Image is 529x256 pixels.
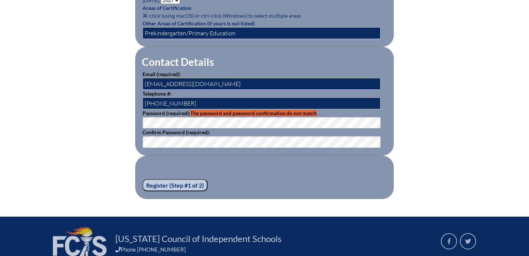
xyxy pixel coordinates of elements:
label: Areas of Certification [143,5,191,11]
label: Password (required): [143,110,317,116]
a: [US_STATE] Council of Independent Schools [112,233,284,245]
label: Email (required): [143,71,181,77]
input: Register (Step #1 of 2) [143,179,208,192]
span: The password and password confirmation do not match [190,110,317,116]
label: Other Areas of Certification (if yours is not listed) [143,20,255,26]
p: ⌘-click (using macOS) or ctrl-click (Windows) to select multiple areas [143,4,386,19]
div: Phone [PHONE_NUMBER] [115,246,432,253]
label: Telephone #: [143,90,172,97]
legend: Contact Details [141,56,215,68]
label: Confirm Password (required): [143,129,210,135]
